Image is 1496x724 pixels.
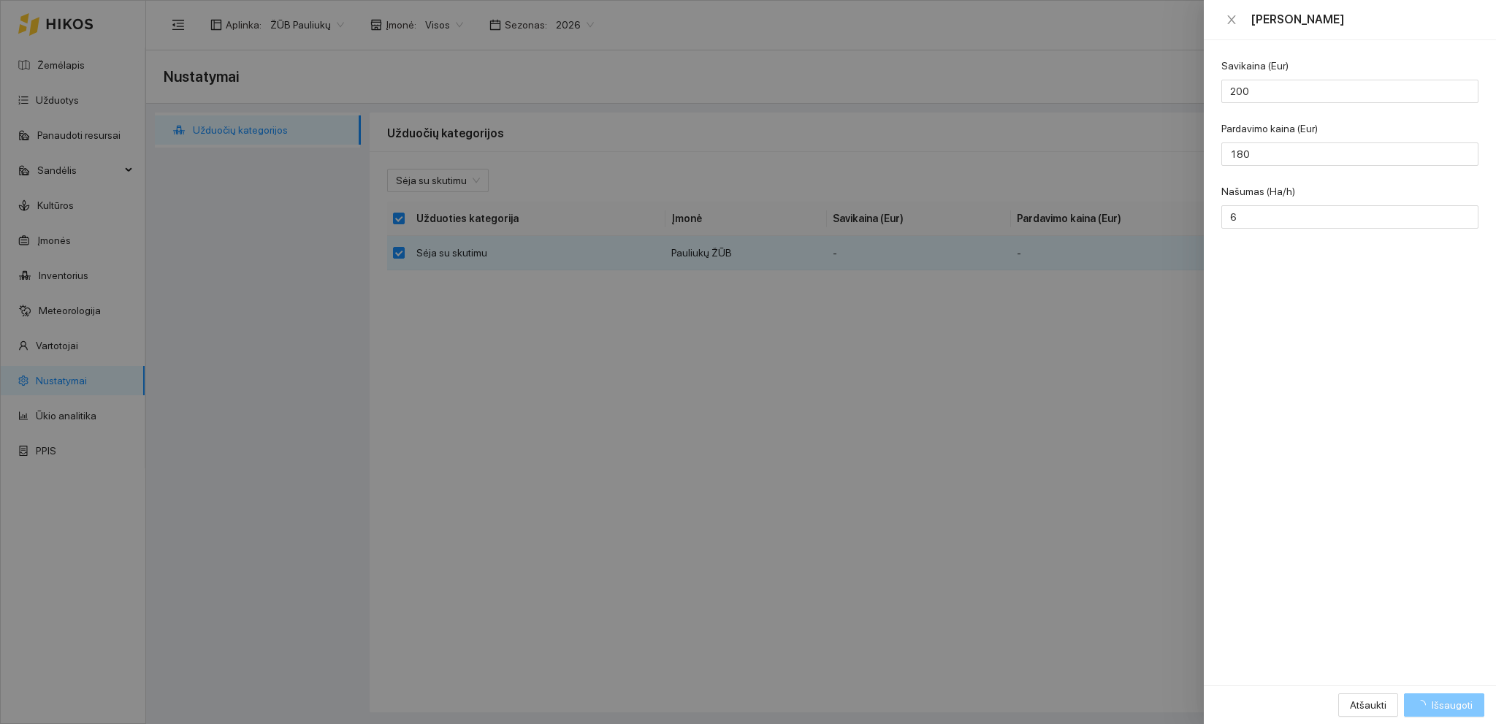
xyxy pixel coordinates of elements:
label: Pardavimo kaina (Eur) [1221,121,1318,137]
div: [PERSON_NAME] [1251,12,1478,28]
button: Atšaukti [1338,693,1398,717]
span: Atšaukti [1350,697,1386,713]
button: Išsaugoti [1404,693,1484,717]
span: close [1226,14,1237,26]
input: Pardavimo kaina (Eur) [1221,142,1478,166]
label: Savikaina (Eur) [1221,58,1289,74]
label: Našumas (Ha/h) [1221,184,1295,199]
span: Išsaugoti [1432,697,1473,713]
input: Savikaina (Eur) [1221,80,1478,103]
button: Close [1221,13,1242,27]
span: loading [1416,700,1432,710]
input: Našumas (Ha/h) [1221,205,1478,229]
